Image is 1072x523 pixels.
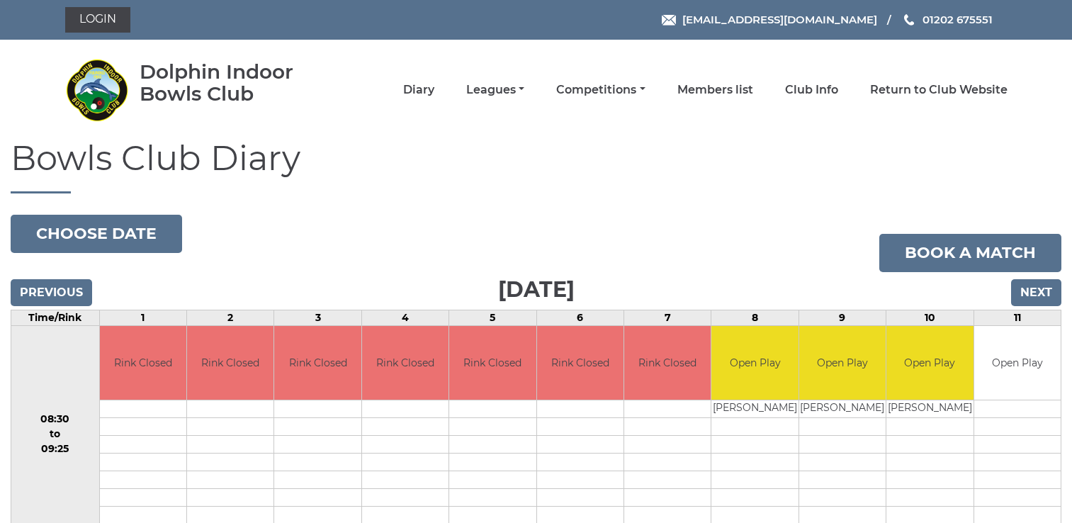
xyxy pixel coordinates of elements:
td: Open Play [886,326,973,400]
td: Rink Closed [274,326,361,400]
a: Competitions [556,82,645,98]
td: Rink Closed [537,326,624,400]
img: Email [662,15,676,26]
span: [EMAIL_ADDRESS][DOMAIN_NAME] [682,13,877,26]
a: Members list [677,82,753,98]
td: Open Play [974,326,1061,400]
img: Dolphin Indoor Bowls Club [65,58,129,122]
button: Choose date [11,215,182,253]
td: 3 [274,310,361,325]
a: Leagues [466,82,524,98]
a: Phone us 01202 675551 [902,11,993,28]
td: [PERSON_NAME] [711,400,798,418]
td: [PERSON_NAME] [886,400,973,418]
input: Next [1011,279,1061,306]
td: Rink Closed [362,326,448,400]
a: Return to Club Website [870,82,1008,98]
div: Dolphin Indoor Bowls Club [140,61,334,105]
td: 4 [361,310,448,325]
a: Club Info [785,82,838,98]
a: Book a match [879,234,1061,272]
td: 1 [99,310,186,325]
td: Rink Closed [449,326,536,400]
td: [PERSON_NAME] [799,400,886,418]
a: Email [EMAIL_ADDRESS][DOMAIN_NAME] [662,11,877,28]
td: Rink Closed [624,326,711,400]
a: Diary [403,82,434,98]
td: 9 [799,310,886,325]
td: 8 [711,310,799,325]
h1: Bowls Club Diary [11,140,1061,193]
img: Phone us [904,14,914,26]
span: 01202 675551 [923,13,993,26]
td: Rink Closed [100,326,186,400]
td: 10 [886,310,974,325]
td: Open Play [711,326,798,400]
td: Time/Rink [11,310,100,325]
input: Previous [11,279,92,306]
td: 7 [624,310,711,325]
td: 2 [186,310,273,325]
a: Login [65,7,130,33]
td: Rink Closed [187,326,273,400]
td: Open Play [799,326,886,400]
td: 11 [974,310,1061,325]
td: 6 [536,310,624,325]
td: 5 [449,310,536,325]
